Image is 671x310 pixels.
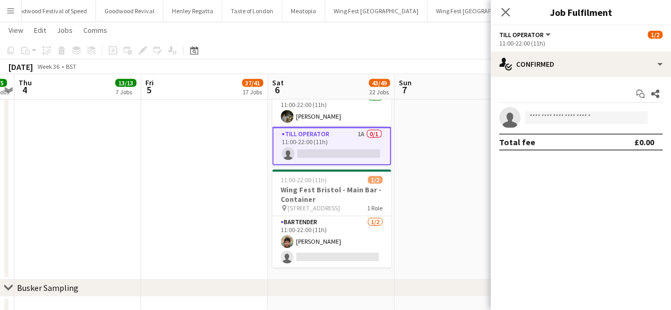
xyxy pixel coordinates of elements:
div: Total fee [499,137,535,147]
button: Goodwood Festival of Speed [4,1,96,21]
div: 17 Jobs [242,88,263,96]
app-job-card: Updated11:00-22:00 (11h)1/2Wing Fest Bristol - Main Bar - Bar Carts [STREET_ADDRESS]2 RolesBarten... [272,36,391,165]
a: Edit [30,23,50,37]
span: 6 [271,84,284,96]
span: 13/13 [115,79,136,87]
div: £0.00 [634,137,654,147]
button: Henley Regatta [163,1,222,21]
span: 1 Role [367,204,382,212]
span: Thu [19,78,32,87]
div: 11:00-22:00 (11h) [499,39,663,47]
button: Wing Fest [GEOGRAPHIC_DATA] [428,1,530,21]
app-card-role: Till Operator1A0/111:00-22:00 (11h) [272,127,391,165]
span: [STREET_ADDRESS] [287,204,340,212]
span: 1/2 [368,176,382,184]
div: Busker Sampling [17,282,79,293]
span: 5 [144,84,154,96]
app-job-card: 11:00-22:00 (11h)1/2Wing Fest Bristol - Main Bar - Container [STREET_ADDRESS]1 RoleBartender1/211... [272,170,391,268]
span: 4 [17,84,32,96]
div: [DATE] [8,61,33,72]
app-card-role: Bartender1/211:00-22:00 (11h)[PERSON_NAME] [272,216,391,268]
div: 7 Jobs [116,88,136,96]
span: Fri [145,78,154,87]
span: View [8,25,23,35]
span: Jobs [57,25,73,35]
button: Meatopia [282,1,325,21]
span: 7 [397,84,412,96]
div: Confirmed [491,51,671,77]
h3: Wing Fest Bristol - Main Bar - Container [272,185,391,204]
span: Sun [399,78,412,87]
app-card-role: Bartender1/111:00-22:00 (11h)[PERSON_NAME] [272,91,391,127]
span: Edit [34,25,46,35]
span: Sat [272,78,284,87]
span: Comms [83,25,107,35]
a: Comms [79,23,111,37]
button: Wing Fest [GEOGRAPHIC_DATA] [325,1,428,21]
span: 11:00-22:00 (11h) [281,176,327,184]
h3: Job Fulfilment [491,5,671,19]
span: 43/49 [369,79,390,87]
button: Till Operator [499,31,552,39]
span: Till Operator [499,31,544,39]
button: Taste of London [222,1,282,21]
div: 22 Jobs [369,88,389,96]
a: View [4,23,28,37]
span: 37/41 [242,79,263,87]
span: 1/2 [648,31,663,39]
span: Week 36 [35,63,62,70]
div: BST [66,63,76,70]
button: Goodwood Revival [96,1,163,21]
a: Jobs [53,23,77,37]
